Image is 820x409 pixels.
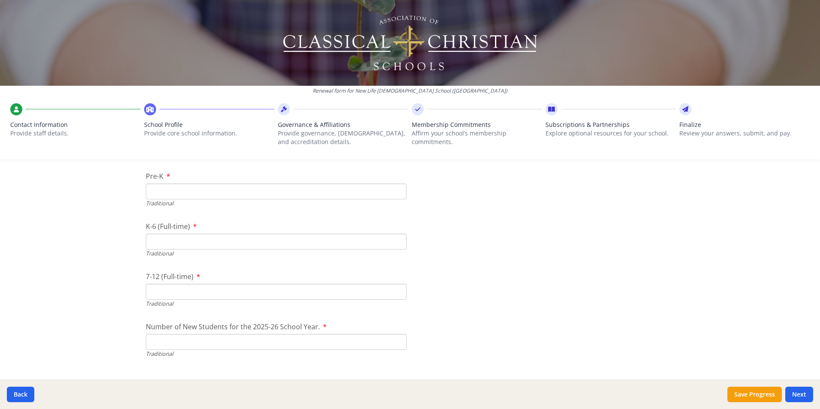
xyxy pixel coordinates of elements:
[278,120,408,129] span: Governance & Affiliations
[144,120,274,129] span: School Profile
[146,250,407,258] div: Traditional
[10,120,141,129] span: Contact Information
[146,199,407,208] div: Traditional
[146,322,320,331] span: Number of New Students for the 2025-26 School Year.
[412,129,542,146] p: Affirm your school’s membership commitments.
[146,300,407,308] div: Traditional
[785,387,813,402] button: Next
[146,272,193,281] span: 7-12 (Full-time)
[679,120,810,129] span: Finalize
[679,129,810,138] p: Review your answers, submit, and pay.
[10,129,141,138] p: Provide staff details.
[727,387,782,402] button: Save Progress
[146,222,190,231] span: K-6 (Full-time)
[146,171,163,181] span: Pre-K
[546,129,676,138] p: Explore optional resources for your school.
[282,13,539,73] img: Logo
[278,129,408,146] p: Provide governance, [DEMOGRAPHIC_DATA], and accreditation details.
[144,129,274,138] p: Provide core school information.
[7,387,34,402] button: Back
[412,120,542,129] span: Membership Commitments
[546,120,676,129] span: Subscriptions & Partnerships
[146,350,407,358] div: Traditional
